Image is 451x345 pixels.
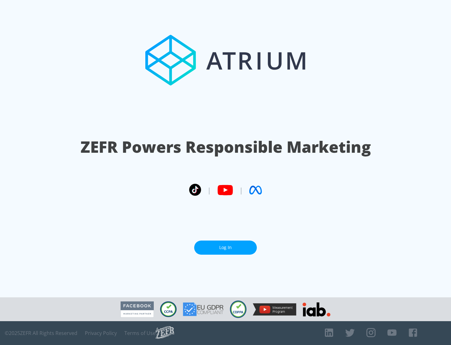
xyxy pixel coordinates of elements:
img: COPPA Compliant [230,300,246,318]
a: Privacy Policy [85,330,117,336]
span: | [239,185,243,195]
span: | [207,185,211,195]
img: CCPA Compliant [160,301,177,317]
img: IAB [303,302,330,316]
img: Facebook Marketing Partner [121,301,154,317]
span: © 2025 ZEFR All Rights Reserved [5,330,77,336]
img: GDPR Compliant [183,302,224,316]
img: YouTube Measurement Program [253,303,296,316]
a: Log In [194,241,257,255]
h1: ZEFR Powers Responsible Marketing [80,136,371,158]
a: Terms of Use [124,330,156,336]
